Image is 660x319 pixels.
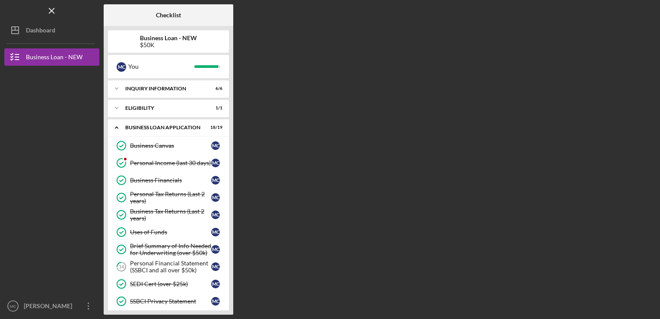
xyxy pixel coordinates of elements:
div: M C [211,211,220,219]
tspan: 14 [119,264,124,270]
div: M C [211,280,220,288]
div: M C [211,297,220,306]
a: 14Personal Financial Statement (SSBCI and all over $50k)MC [112,258,225,275]
div: Business Loan - NEW [26,48,82,68]
a: Brief Summary of Info Needed for Underwriting (over $50k)MC [112,241,225,258]
div: $50K [140,41,197,48]
div: M C [211,228,220,236]
div: Dashboard [26,22,55,41]
button: Business Loan - NEW [4,48,99,66]
div: SSBCI Privacy Statement [130,298,211,305]
div: SEDI Cert (over $25k) [130,281,211,287]
div: ELIGIBILITY [125,105,201,111]
a: SSBCI Privacy StatementMC [112,293,225,310]
div: M C [211,245,220,254]
a: Business FinancialsMC [112,172,225,189]
div: M C [211,262,220,271]
div: [PERSON_NAME] [22,297,78,317]
a: Personal Income (last 30 days)MC [112,154,225,172]
div: Personal Tax Returns (Last 2 years) [130,191,211,204]
div: Brief Summary of Info Needed for Underwriting (over $50k) [130,242,211,256]
div: BUSINESS LOAN APPLICATION [125,125,201,130]
div: M C [117,62,126,72]
div: Business Canvas [130,142,211,149]
div: 6 / 6 [207,86,222,91]
b: Business Loan - NEW [140,35,197,41]
a: Uses of FundsMC [112,223,225,241]
div: Business Financials [130,177,211,184]
b: Checklist [156,12,181,19]
a: SEDI Cert (over $25k)MC [112,275,225,293]
div: M C [211,176,220,185]
div: 1 / 1 [207,105,222,111]
div: INQUIRY INFORMATION [125,86,201,91]
text: MC [10,304,16,309]
div: M C [211,159,220,167]
div: M C [211,141,220,150]
div: 18 / 19 [207,125,222,130]
div: M C [211,193,220,202]
div: Business Tax Returns (Last 2 years) [130,208,211,222]
div: Personal Financial Statement (SSBCI and all over $50k) [130,260,211,274]
a: Business CanvasMC [112,137,225,154]
div: Personal Income (last 30 days) [130,159,211,166]
button: MC[PERSON_NAME] [4,297,99,315]
div: Uses of Funds [130,229,211,236]
a: Business Tax Returns (Last 2 years)MC [112,206,225,223]
a: Personal Tax Returns (Last 2 years)MC [112,189,225,206]
div: You [128,59,194,74]
button: Dashboard [4,22,99,39]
